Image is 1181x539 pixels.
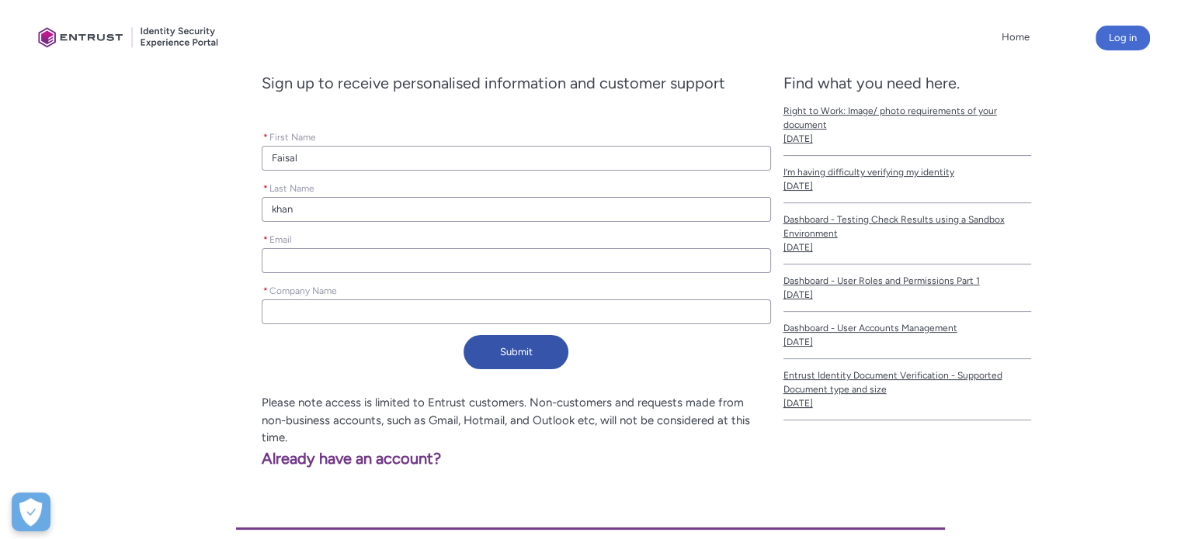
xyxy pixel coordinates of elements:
lightning-formatted-date-time: [DATE] [783,337,813,347]
lightning-formatted-date-time: [DATE] [783,133,813,144]
span: I’m having difficulty verifying my identity [783,165,1031,179]
button: Log in [1096,26,1150,50]
p: Please note access is limited to Entrust customers. Non-customers and requests made from non-busi... [44,394,771,447]
a: I’m having difficulty verifying my identity[DATE] [783,156,1031,203]
abbr: required [263,132,268,143]
label: Email [262,230,298,247]
a: Right to Work: Image/ photo requirements of your document[DATE] [783,95,1031,156]
lightning-formatted-date-time: [DATE] [783,398,813,409]
abbr: required [263,183,268,194]
div: Cookie Preferences [12,492,50,531]
span: Entrust Identity Document Verification - Supported Document type and size [783,368,1031,396]
a: Entrust Identity Document Verification - Supported Document type and size[DATE] [783,359,1031,420]
button: Submit [464,335,568,369]
a: Dashboard - User Roles and Permissions Part 1[DATE] [783,264,1031,312]
span: Right to Work: Image/ photo requirements of your document [783,104,1031,132]
a: Dashboard - Testing Check Results using a Sandbox Environment[DATE] [783,203,1031,264]
label: Last Name [262,178,321,195]
span: Dashboard - User Roles and Permissions Part 1 [783,274,1031,288]
a: Home [998,26,1033,49]
label: First Name [262,127,322,144]
button: Open Preferences [12,492,50,531]
lightning-formatted-date-time: [DATE] [783,242,813,253]
span: Find what you need here. [783,74,960,92]
lightning-formatted-date-time: [DATE] [783,289,813,300]
span: Dashboard - User Accounts Management [783,321,1031,335]
lightning-formatted-date-time: [DATE] [783,181,813,192]
span: Dashboard - Testing Check Results using a Sandbox Environment [783,212,1031,240]
abbr: required [263,285,268,296]
a: Dashboard - User Accounts Management[DATE] [783,312,1031,359]
a: Already have an account? [44,449,442,468]
label: Company Name [262,281,343,298]
abbr: required [263,234,268,245]
span: Sign up to receive personalised information and customer support [262,71,770,95]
